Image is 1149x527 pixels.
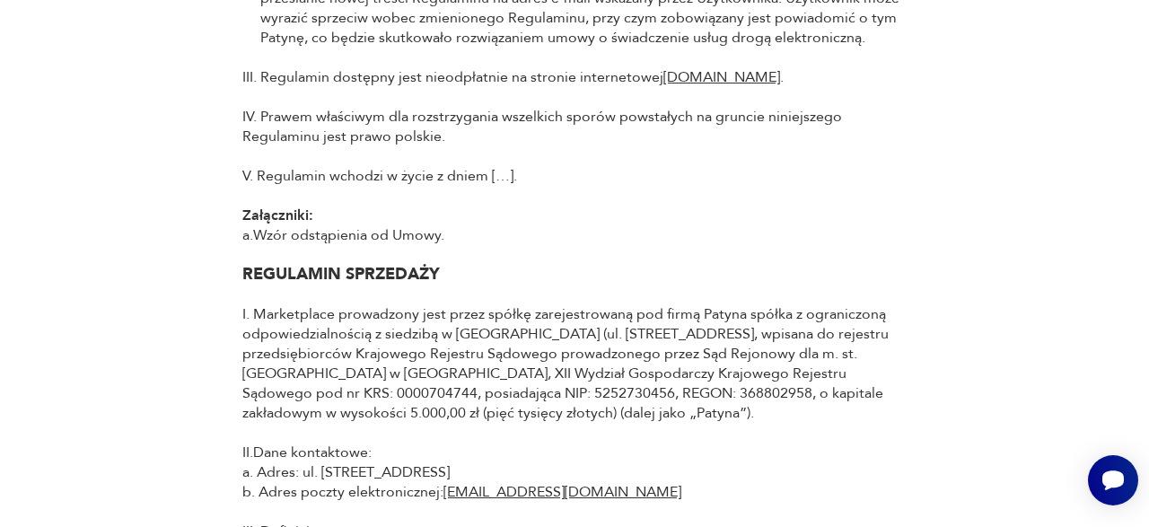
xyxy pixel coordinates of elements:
p: I. Marketplace prowadzony jest przez spółkę zarejestrowaną pod firmą Patyna spółka z ograniczoną ... [242,304,907,423]
p: III. Regulamin dostępny jest nieodpłatnie na stronie internetowej . [242,67,907,87]
a: [DOMAIN_NAME] [663,67,780,87]
p: II.Dane kontaktowe: a. Adres: ul. [STREET_ADDRESS] b. Adres poczty elektronicznej: [242,443,907,502]
iframe: Smartsupp widget button [1088,455,1138,505]
strong: Załączniki: [242,206,313,225]
h1: REGULAMIN SPRZEDAŻY [242,265,907,285]
a: Wzór odstąpienia od Umowy [253,225,441,245]
p: IV. Prawem właściwym dla rozstrzygania wszelkich sporów powstałych na gruncie niniejszego Regulam... [242,107,907,146]
p: V. Regulamin wchodzi w życie z dniem […]. [242,166,907,186]
p: a. . [242,206,907,245]
a: [EMAIL_ADDRESS][DOMAIN_NAME] [443,482,681,502]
